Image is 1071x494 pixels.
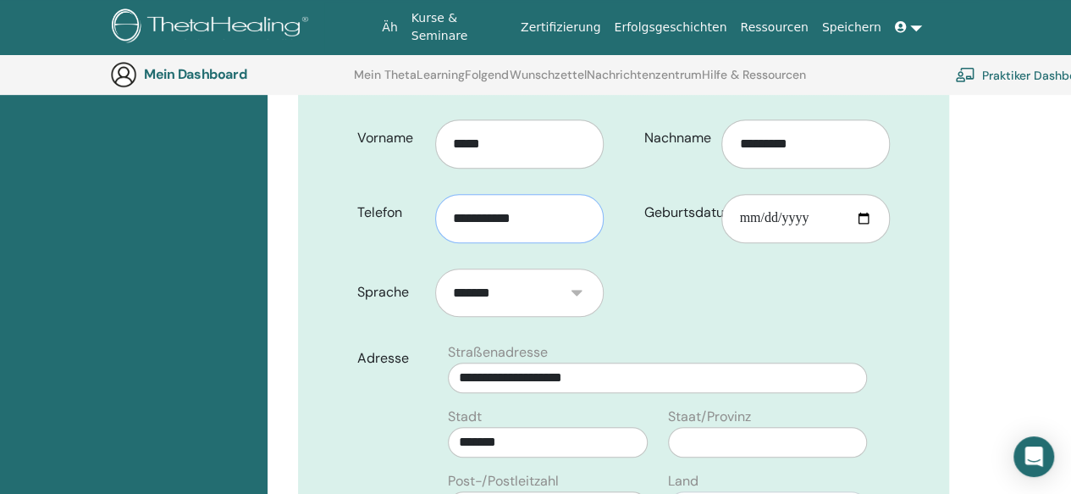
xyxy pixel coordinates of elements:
font: Adresse [357,349,409,367]
a: Ressourcen [733,12,814,43]
a: Folgend [465,68,509,95]
a: Nachrichtenzentrum [587,68,702,95]
font: Telefon [357,203,402,221]
font: Erfolgsgeschichten [614,20,726,34]
font: Ressourcen [740,20,808,34]
font: Speichern [822,20,881,34]
a: Zertifizierung [514,12,607,43]
font: Straßenadresse [448,343,548,361]
font: Sprache [357,283,409,301]
font: Kurse & Seminare [411,11,468,42]
font: Geburtsdatum [644,203,736,221]
a: Hilfe & Ressourcen [702,68,806,95]
font: Vorname [357,129,413,147]
font: Äh [382,20,397,34]
img: logo.png [112,8,314,47]
font: Staat/Provinz [668,408,751,425]
font: Land [668,472,698,490]
a: Mein ThetaLearning [354,68,465,95]
font: Wunschzettel [510,67,587,82]
font: Zertifizierung [521,20,600,34]
div: Open Intercom Messenger [1013,436,1054,477]
img: generic-user-icon.jpg [110,61,137,88]
font: Nachname [644,129,711,147]
a: Äh [375,12,404,43]
font: Post-/Postleitzahl [448,472,559,490]
a: Wunschzettel [510,68,587,95]
font: Hilfe & Ressourcen [702,67,806,82]
font: Nachrichtenzentrum [587,67,702,82]
img: chalkboard-teacher.svg [955,67,975,82]
a: Kurse & Seminare [405,3,514,52]
a: Speichern [815,12,888,43]
a: Erfolgsgeschichten [607,12,733,43]
font: Mein ThetaLearning [354,67,465,82]
font: Folgend [465,67,509,82]
font: Stadt [448,408,482,425]
font: Mein Dashboard [144,65,246,83]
